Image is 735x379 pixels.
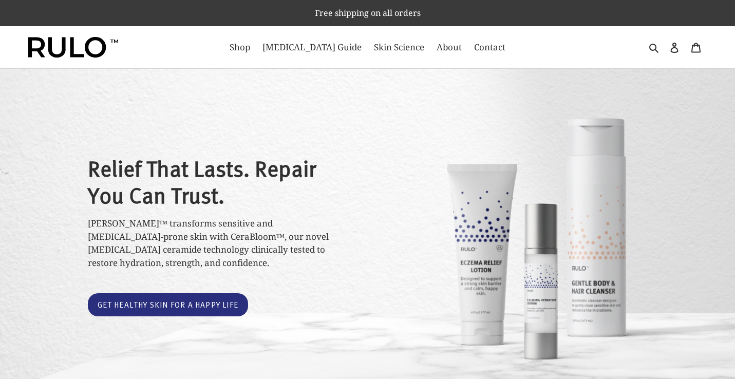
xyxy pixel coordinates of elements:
[1,1,734,25] p: Free shipping on all orders
[230,41,250,53] span: Shop
[437,41,462,53] span: About
[88,293,249,316] a: Get healthy skin for a happy life: Catalog
[224,39,255,55] a: Shop
[374,41,424,53] span: Skin Science
[369,39,429,55] a: Skin Science
[469,39,511,55] a: Contact
[262,41,362,53] span: [MEDICAL_DATA] Guide
[257,39,367,55] a: [MEDICAL_DATA] Guide
[431,39,467,55] a: About
[88,155,350,207] h2: Relief That Lasts. Repair You Can Trust.
[28,37,118,58] img: Rulo™ Skin
[474,41,505,53] span: Contact
[88,217,350,269] p: [PERSON_NAME]™ transforms sensitive and [MEDICAL_DATA]-prone skin with CeraBloom™, our novel [MED...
